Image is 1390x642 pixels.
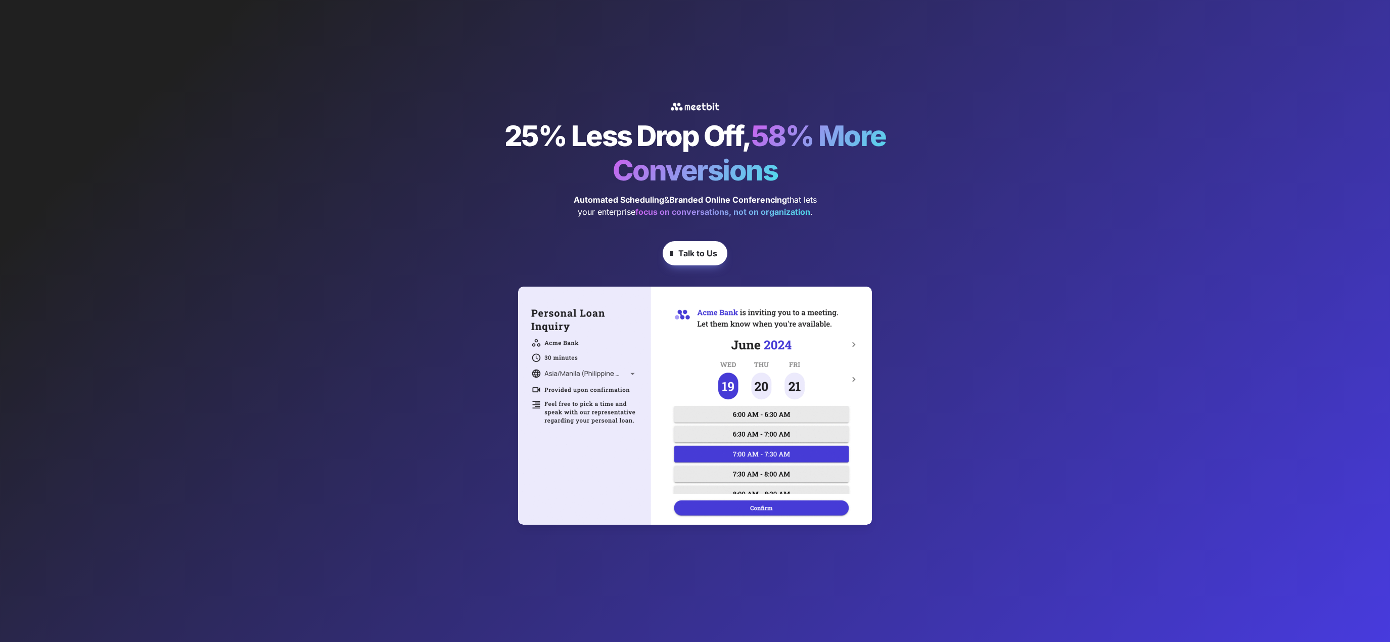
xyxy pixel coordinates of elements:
[664,195,669,205] span: &
[574,195,664,205] strong: Automated Scheduling
[663,236,727,270] a: Talk to Us
[504,119,751,153] span: 25% Less Drop Off,
[669,195,787,205] strong: Branded Online Conferencing
[678,248,717,258] strong: Talk to Us
[613,119,896,188] span: 58% More Conversions
[663,241,727,265] button: Talk to Us
[635,207,810,217] strong: focus on conversations, not on organization
[810,207,813,217] span: .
